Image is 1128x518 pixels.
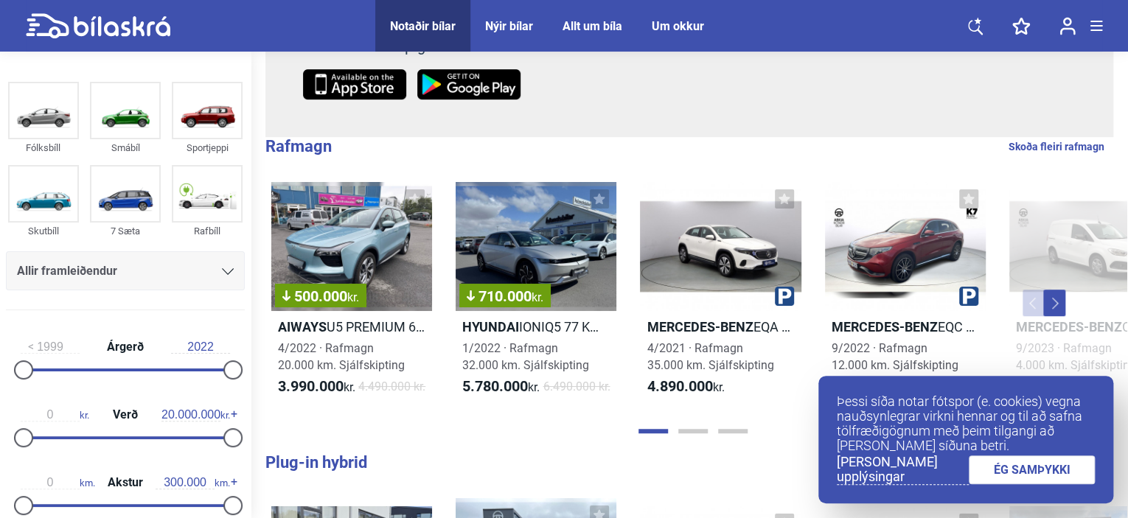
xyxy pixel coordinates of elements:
h2: EQA 250 PURE [640,318,801,335]
h2: U5 PREMIUM 63 KWH [271,318,432,335]
a: 710.000kr.HyundaiIONIQ5 77 KWH PREMIUM1/2022 · Rafmagn32.000 km. Sjálfskipting5.780.000kr.6.490.0... [456,182,616,409]
h2: IONIQ5 77 KWH PREMIUM [456,318,616,335]
button: Page 3 [718,429,748,433]
b: Mercedes-Benz [1016,319,1122,335]
div: Rafbíll [172,223,243,239]
b: Mercedes-Benz [647,319,753,335]
a: Um okkur [652,19,704,33]
div: Fólksbíll [8,139,79,156]
span: Allir framleiðendur [17,261,117,281]
a: Notaðir bílar [390,19,456,33]
span: kr. [161,408,230,421]
button: Previous [1023,290,1045,316]
a: Allt um bíla [563,19,622,33]
span: kr. [21,408,89,421]
p: Þessi síða notar fótspor (e. cookies) vegna nauðsynlegrar virkni hennar og til að safna tölfræðig... [837,394,1095,453]
span: 4/2021 · Rafmagn 35.000 km. Sjálfskipting [647,341,773,372]
b: Rafmagn [265,137,332,155]
a: Mercedes-BenzEQA 250 PURE4/2021 · Rafmagn35.000 km. Sjálfskipting4.890.000kr. [640,182,801,409]
button: Next [1043,290,1065,316]
a: ÉG SAMÞYKKI [969,455,1096,484]
span: Árgerð [103,341,147,353]
span: km. [21,476,95,489]
a: 500.000kr.AiwaysU5 PREMIUM 63 KWH4/2022 · Rafmagn20.000 km. Sjálfskipting3.990.000kr.4.490.000 kr. [271,182,432,409]
b: 4.890.000 [647,377,712,395]
img: user-login.svg [1059,17,1076,35]
span: kr. [647,378,724,396]
a: Nýir bílar [485,19,533,33]
span: 6.490.000 kr. [543,378,610,396]
b: 3.990.000 [278,377,344,395]
h2: EQC 400 4MATIC POWER [825,318,986,335]
button: Page 1 [638,429,668,433]
span: kr. [532,290,543,304]
div: Sportjeppi [172,139,243,156]
span: km. [156,476,230,489]
button: Page 2 [678,429,708,433]
b: 5.780.000 [462,377,528,395]
span: 4.490.000 kr. [358,378,425,396]
b: Mercedes-Benz [832,319,938,335]
div: 7 Sæta [90,223,161,239]
b: Aiways [278,319,327,335]
span: 4/2022 · Rafmagn 20.000 km. Sjálfskipting [278,341,405,372]
span: Verð [109,409,142,421]
a: [PERSON_NAME] upplýsingar [837,455,969,485]
div: Smábíl [90,139,161,156]
span: 1/2022 · Rafmagn 32.000 km. Sjálfskipting [462,341,589,372]
span: 9/2022 · Rafmagn 12.000 km. Sjálfskipting [832,341,958,372]
b: Plug-in hybrid [265,453,367,472]
div: Skutbíll [8,223,79,239]
span: Akstur [104,477,147,489]
a: Mercedes-BenzEQC 400 4MATIC POWER9/2022 · Rafmagn12.000 km. Sjálfskipting9.290.000kr. [825,182,986,409]
span: 500.000 [282,289,359,304]
span: kr. [347,290,359,304]
a: Skoða fleiri rafmagn [1009,137,1104,156]
span: 710.000 [467,289,543,304]
span: kr. [278,378,355,396]
b: Hyundai [462,319,519,335]
span: kr. [462,378,540,396]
